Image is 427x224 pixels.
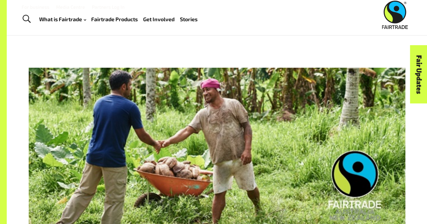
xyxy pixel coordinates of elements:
a: What is Fairtrade [39,14,86,24]
a: Partners Log In [92,4,125,10]
a: Stories [180,14,197,24]
a: Media Centre [56,4,85,10]
a: Get Involved [143,14,175,24]
a: For business [22,4,49,10]
a: Fairtrade Products [91,14,138,24]
img: Fairtrade Australia New Zealand logo [382,1,408,29]
a: Toggle Search [18,11,35,28]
